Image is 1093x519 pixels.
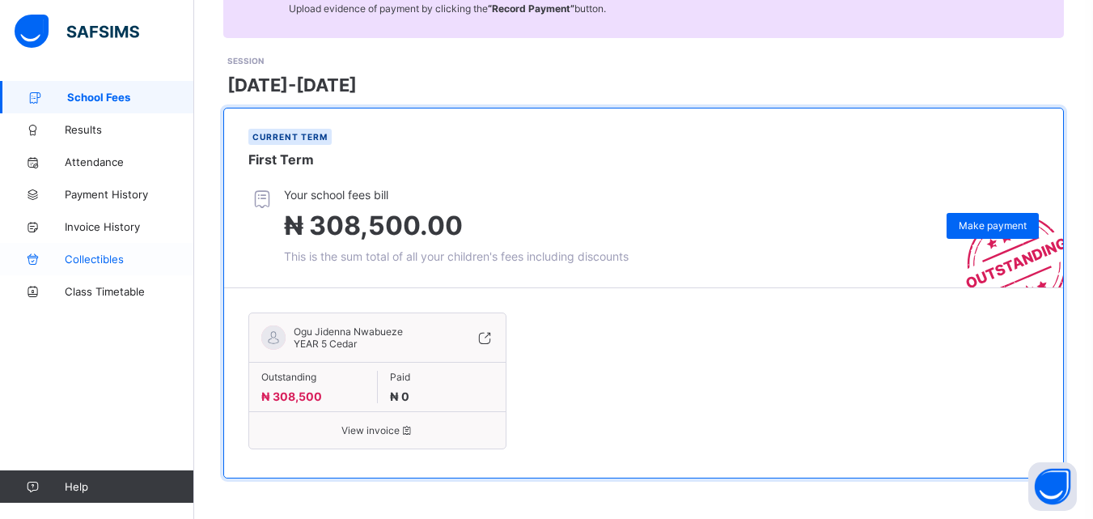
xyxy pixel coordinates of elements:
span: SESSION [227,56,264,66]
span: This is the sum total of all your children's fees including discounts [284,249,629,263]
span: Current term [252,132,328,142]
span: Attendance [65,155,194,168]
span: ₦ 0 [390,389,409,403]
span: [DATE]-[DATE] [227,74,357,96]
img: safsims [15,15,139,49]
span: Help [65,480,193,493]
b: “Record Payment” [488,2,574,15]
span: First Term [248,151,314,168]
span: Collectibles [65,253,194,266]
img: outstanding-stamp.3c148f88c3ebafa6da95868fa43343a1.svg [946,195,1063,287]
span: School Fees [67,91,194,104]
span: ₦ 308,500.00 [284,210,463,241]
span: Outstanding [261,371,365,383]
span: Paid [390,371,494,383]
span: View invoice [261,424,494,436]
button: Open asap [1028,462,1077,511]
span: Class Timetable [65,285,194,298]
span: Ogu Jidenna Nwabueze [294,325,403,338]
span: Payment History [65,188,194,201]
span: Invoice History [65,220,194,233]
span: Your school fees bill [284,188,629,202]
span: YEAR 5 Cedar [294,338,357,350]
span: Make payment [959,219,1027,232]
span: ₦ 308,500 [261,389,322,403]
span: Results [65,123,194,136]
